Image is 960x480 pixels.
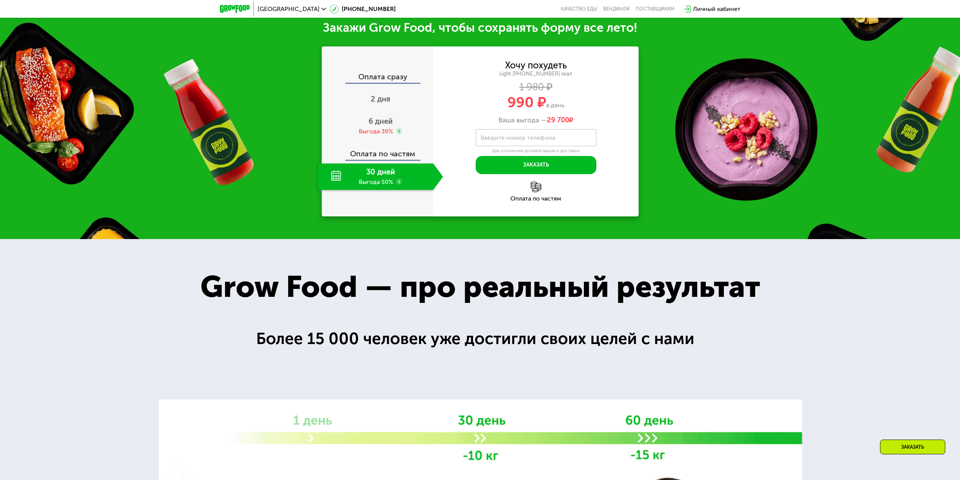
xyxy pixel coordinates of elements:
a: [PHONE_NUMBER] [330,5,396,14]
div: Для уточнения деталей заказа и доставки [476,148,596,154]
div: Grow Food — про реальный результат [178,264,782,310]
div: Более 15 000 человек уже достигли своих целей с нами [256,326,704,351]
div: поставщикам [636,6,674,12]
div: 1 980 ₽ [433,83,639,91]
span: 29 700 [547,116,569,124]
a: Вендинги [603,6,630,12]
div: Личный кабинет [693,5,740,14]
span: 6 дней [369,117,393,126]
div: Ваша выгода — [433,116,639,125]
div: Оплата сразу [323,73,433,83]
img: l6xcnZfty9opOoJh.png [531,182,541,192]
button: Заказать [476,156,596,174]
label: Введите номер телефона [481,136,555,140]
div: Оплата по частям [433,196,639,202]
span: 990 ₽ [507,94,546,111]
span: [GEOGRAPHIC_DATA] [258,6,319,12]
div: Оплата по частям [323,142,433,160]
span: 2 дня [371,94,390,103]
span: в день [546,102,565,109]
div: Хочу похудеть [505,61,567,69]
div: Light [PHONE_NUMBER] ккал [433,71,639,77]
span: ₽ [547,116,573,125]
a: Качество еды [561,6,597,12]
div: Заказать [880,440,945,454]
div: Выгода 39% [359,127,393,136]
